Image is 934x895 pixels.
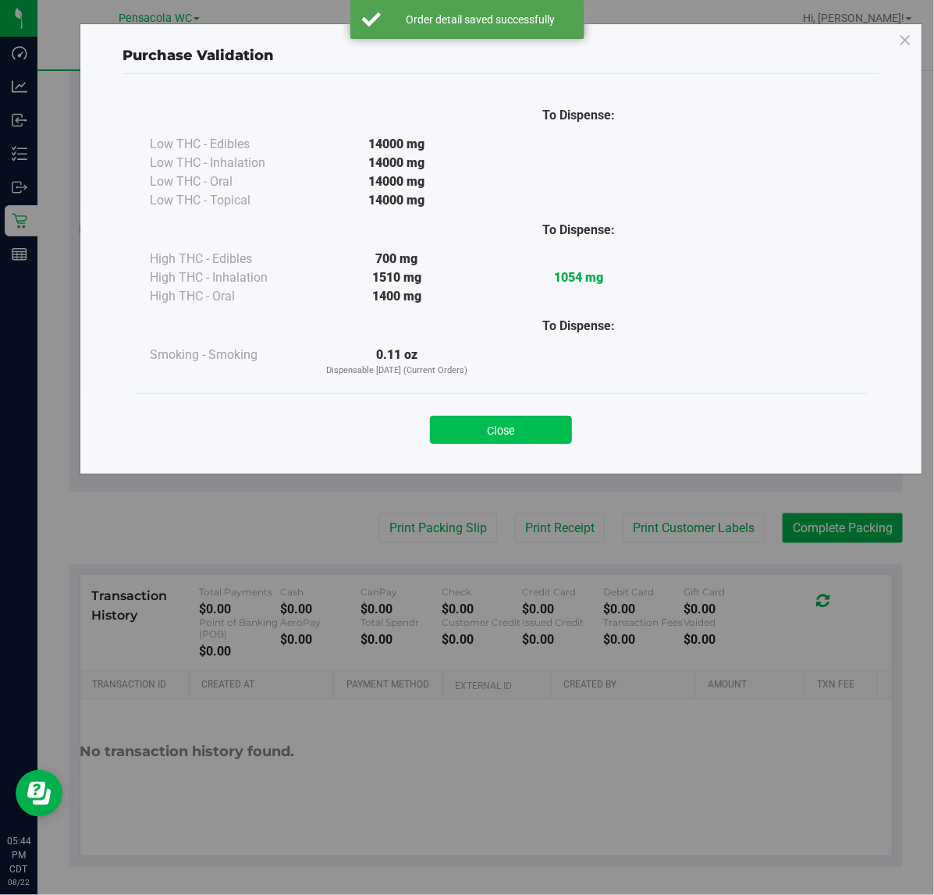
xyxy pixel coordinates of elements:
[306,287,488,306] div: 1400 mg
[554,270,603,285] strong: 1054 mg
[306,346,488,378] div: 0.11 oz
[150,346,306,364] div: Smoking - Smoking
[150,250,306,268] div: High THC - Edibles
[389,12,573,27] div: Order detail saved successfully
[488,317,669,336] div: To Dispense:
[306,268,488,287] div: 1510 mg
[306,250,488,268] div: 700 mg
[488,106,669,125] div: To Dispense:
[306,154,488,172] div: 14000 mg
[150,172,306,191] div: Low THC - Oral
[123,47,274,64] span: Purchase Validation
[306,191,488,210] div: 14000 mg
[150,287,306,306] div: High THC - Oral
[150,268,306,287] div: High THC - Inhalation
[306,364,488,378] p: Dispensable [DATE] (Current Orders)
[150,191,306,210] div: Low THC - Topical
[430,416,572,444] button: Close
[306,172,488,191] div: 14000 mg
[16,770,62,817] iframe: Resource center
[306,135,488,154] div: 14000 mg
[150,154,306,172] div: Low THC - Inhalation
[488,221,669,240] div: To Dispense:
[150,135,306,154] div: Low THC - Edibles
